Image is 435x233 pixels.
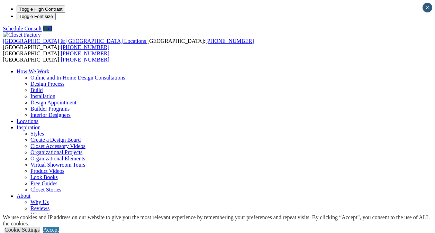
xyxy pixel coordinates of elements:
a: Virtual Showroom Tours [30,162,85,168]
a: Closet Stories [30,187,61,193]
span: [GEOGRAPHIC_DATA]: [GEOGRAPHIC_DATA]: [3,38,254,50]
a: [PHONE_NUMBER] [205,38,254,44]
span: [GEOGRAPHIC_DATA] & [GEOGRAPHIC_DATA] Locations [3,38,146,44]
button: Close [423,3,432,12]
button: Toggle Font size [17,13,56,20]
a: Design Appointment [30,100,76,105]
div: We use cookies and IP address on our website to give you the most relevant experience by remember... [3,214,435,227]
a: Free Guides [30,180,57,186]
a: Installation [30,93,55,99]
a: Interior Designers [30,112,71,118]
img: Closet Factory [3,32,41,38]
a: How We Work [17,68,49,74]
a: Organizational Projects [30,149,82,155]
a: Cookie Settings [4,227,40,233]
a: Locations [17,118,38,124]
a: Look Books [30,174,58,180]
a: Builder Programs [30,106,70,112]
a: Reviews [30,205,49,211]
a: Schedule Consult [3,26,42,31]
a: Warranty [30,212,51,217]
a: [GEOGRAPHIC_DATA] & [GEOGRAPHIC_DATA] Locations [3,38,147,44]
span: Toggle High Contrast [19,7,62,12]
a: Why Us [30,199,49,205]
a: [PHONE_NUMBER] [61,57,109,63]
a: About [17,193,30,199]
a: Styles [30,131,44,137]
a: Design Process [30,81,64,87]
a: Closet Accessory Videos [30,143,85,149]
a: Call [43,26,52,31]
a: Accept [43,227,59,233]
span: [GEOGRAPHIC_DATA]: [GEOGRAPHIC_DATA]: [3,50,109,63]
a: Create a Design Board [30,137,81,143]
a: Build [30,87,43,93]
a: [PHONE_NUMBER] [61,50,109,56]
a: Organizational Elements [30,156,85,161]
button: Toggle High Contrast [17,6,65,13]
a: Product Videos [30,168,64,174]
a: Online and In-Home Design Consultations [30,75,125,81]
a: Inspiration [17,124,40,130]
span: Toggle Font size [19,14,53,19]
a: [PHONE_NUMBER] [61,44,109,50]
